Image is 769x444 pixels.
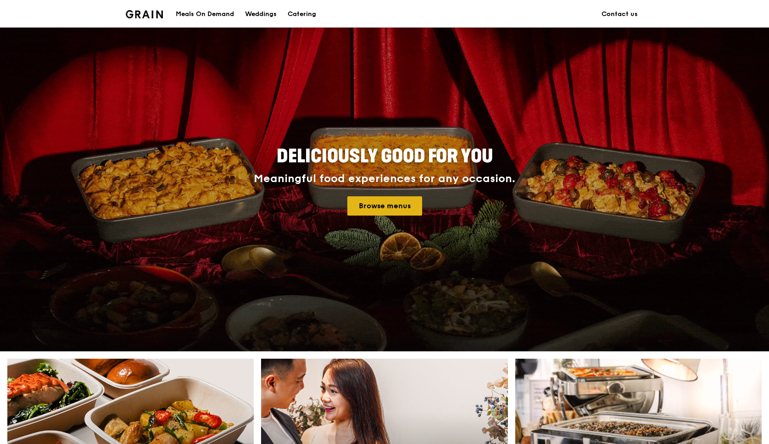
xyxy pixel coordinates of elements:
div: Meals On Demand [176,0,234,28]
a: Catering [282,0,322,28]
a: Weddings [240,0,282,28]
span: Deliciously good for you [277,145,493,167]
div: Weddings [245,0,277,28]
a: Browse menus [347,196,422,216]
a: Contact us [596,0,643,28]
img: Grain [126,10,163,18]
div: Meaningful food experiences for any occasion. [219,172,550,185]
div: Catering [288,0,316,28]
